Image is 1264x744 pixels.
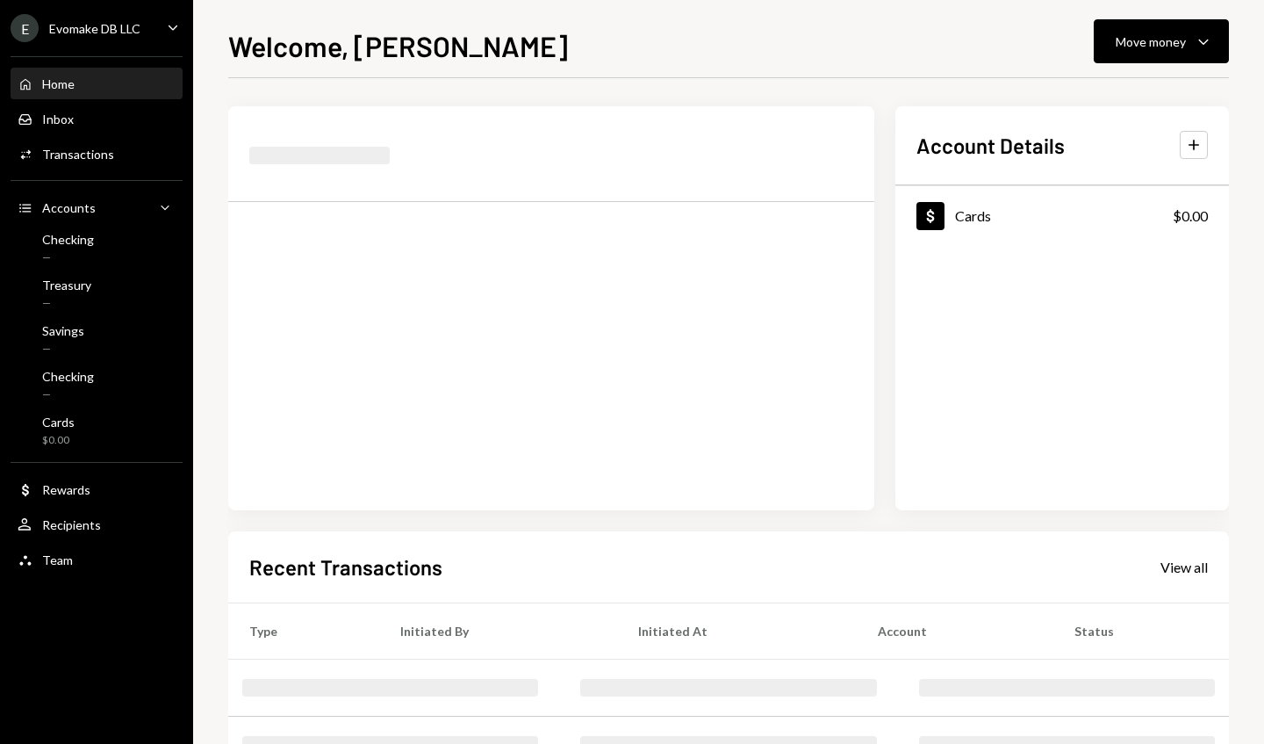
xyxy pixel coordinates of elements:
[1053,603,1229,659] th: Status
[955,207,991,224] div: Cards
[42,296,91,311] div: —
[49,21,140,36] div: Evomake DB LLC
[617,603,857,659] th: Initiated At
[11,138,183,170] a: Transactions
[11,68,183,99] a: Home
[1160,557,1208,576] a: View all
[1160,559,1208,576] div: View all
[857,603,1053,659] th: Account
[42,200,96,215] div: Accounts
[42,415,75,430] div: Cards
[42,112,74,126] div: Inbox
[42,76,75,91] div: Home
[11,409,183,451] a: Cards$0.00
[42,232,94,247] div: Checking
[11,473,183,505] a: Rewards
[916,131,1065,160] h2: Account Details
[228,603,379,659] th: Type
[42,278,91,293] div: Treasury
[11,509,183,540] a: Recipients
[42,553,73,567] div: Team
[42,147,114,162] div: Transactions
[11,103,183,134] a: Inbox
[11,318,183,360] a: Savings—
[11,364,183,406] a: Checking—
[11,227,183,269] a: Checking—
[42,433,75,448] div: $0.00
[1173,206,1208,227] div: $0.00
[379,603,617,659] th: Initiated By
[42,517,101,532] div: Recipients
[42,342,84,357] div: —
[1094,19,1229,63] button: Move money
[895,186,1229,245] a: Cards$0.00
[249,553,442,581] h2: Recent Transactions
[11,272,183,314] a: Treasury—
[42,250,94,265] div: —
[42,482,90,497] div: Rewards
[228,28,568,63] h1: Welcome, [PERSON_NAME]
[1116,33,1186,51] div: Move money
[42,323,84,338] div: Savings
[11,544,183,575] a: Team
[11,191,183,223] a: Accounts
[42,369,94,384] div: Checking
[42,387,94,402] div: —
[11,14,39,42] div: E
